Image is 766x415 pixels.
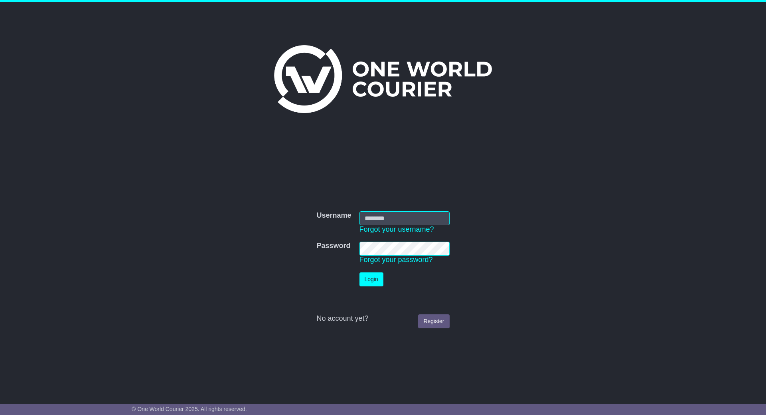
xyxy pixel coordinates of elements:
label: Password [316,242,350,250]
label: Username [316,211,351,220]
div: No account yet? [316,314,449,323]
button: Login [359,272,383,286]
a: Forgot your username? [359,225,434,233]
img: One World [274,45,492,113]
a: Register [418,314,449,328]
a: Forgot your password? [359,256,433,264]
span: © One World Courier 2025. All rights reserved. [132,406,247,412]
